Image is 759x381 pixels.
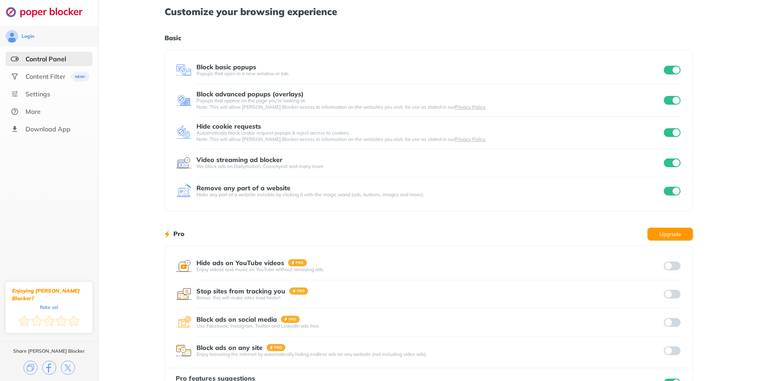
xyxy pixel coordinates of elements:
div: Block ads on social media [196,316,277,323]
div: Automatically block cookie request popups & reject access to cookies. Note: This will allow [PERS... [196,130,663,143]
img: feature icon [176,343,192,359]
img: feature icon [176,315,192,330]
div: Hide cookie requests [196,123,261,130]
img: feature icon [176,62,192,78]
img: feature icon [176,92,192,108]
img: pro-badge.svg [289,287,308,295]
div: Block ads on any site [196,344,263,351]
div: More [25,107,41,115]
div: Enjoy videos and music on YouTube without annoying ads. [196,266,663,273]
h1: Pro [173,229,184,239]
img: download-app.svg [11,125,19,133]
div: Popups that open in a new window or tab. [196,70,663,77]
img: lighting bolt [165,229,170,239]
div: Block basic popups [196,63,256,70]
img: facebook.svg [42,361,56,375]
img: pro-badge.svg [288,259,307,266]
div: Use Facebook, Instagram, Twitter and LinkedIn ads free. [196,323,663,329]
img: feature icon [176,125,192,141]
div: Settings [25,90,50,98]
div: Rate us! [40,305,58,309]
img: pro-badge.svg [281,316,300,323]
img: x.svg [61,361,75,375]
div: Share [PERSON_NAME] Blocker [13,348,85,354]
div: Block advanced popups (overlays) [196,90,304,98]
img: feature icon [176,155,192,171]
button: Upgrade [647,228,693,240]
div: Bonus: this will make sites load faster! [196,295,663,301]
img: about.svg [11,107,19,115]
div: Make any part of a website invisible by clicking it with the magic wand (ads, buttons, images and... [196,191,663,198]
div: Video streaming ad blocker [196,156,282,163]
img: settings.svg [11,90,19,98]
div: Content Filter [25,72,65,80]
div: Enjoying [PERSON_NAME] Blocker? [12,287,86,302]
div: Hide ads on YouTube videos [196,259,284,266]
img: menuBanner.svg [70,72,89,82]
div: Download App [25,125,71,133]
img: feature icon [176,286,192,302]
img: features-selected.svg [11,55,19,63]
div: Enjoy browsing the internet by automatically hiding endless ads on any website (not including vid... [196,351,663,358]
img: avatar.svg [6,30,18,43]
div: Remove any part of a website [196,184,290,191]
img: feature icon [176,183,192,199]
a: Privacy Policy. [455,136,486,142]
h1: Basic [165,33,693,43]
div: We block ads on Dailymotion, Crunchyroll and many more [196,163,663,170]
div: Login [22,33,34,39]
div: Popups that appear on the page you’re looking at. Note: This will allow [PERSON_NAME] Blocker acc... [196,98,663,110]
div: Stop sites from tracking you [196,287,285,295]
img: pro-badge.svg [267,344,286,351]
h1: Customize your browsing experience [165,6,693,17]
a: Privacy Policy. [455,104,486,110]
img: feature icon [176,258,192,274]
img: logo-webpage.svg [6,6,91,18]
img: social.svg [11,72,19,80]
div: Control Panel [25,55,66,63]
img: copy.svg [24,361,37,375]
